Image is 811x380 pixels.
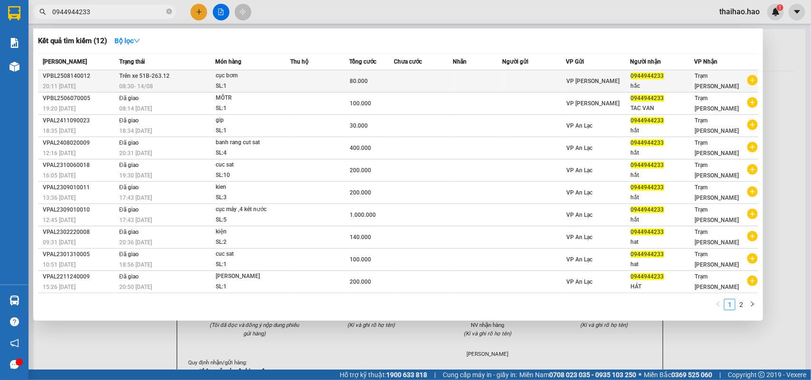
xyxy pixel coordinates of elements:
span: 18:56 [DATE] [119,261,152,268]
li: Previous Page [713,299,724,310]
img: warehouse-icon [10,296,19,306]
span: plus-circle [747,253,758,264]
span: VP An Lạc [567,234,593,241]
span: Món hàng [215,58,241,65]
span: 0944944233 [631,184,664,191]
span: plus-circle [747,120,758,130]
div: VPAL2302220008 [43,227,116,237]
span: Trạm [PERSON_NAME] [695,117,739,134]
span: Người nhận [630,58,661,65]
span: Trạng thái [119,58,145,65]
span: Nhãn [453,58,467,65]
span: 12:16 [DATE] [43,150,76,157]
div: VPBL2508140012 [43,71,116,81]
div: SL: 1 [216,126,287,136]
span: Tổng cước [349,58,376,65]
h3: Kết quả tìm kiếm ( 12 ) [38,36,107,46]
button: left [713,299,724,310]
div: [PERSON_NAME] [216,271,287,282]
div: VPBL2506070005 [43,93,116,103]
span: plus-circle [747,97,758,108]
span: Trạm [PERSON_NAME] [695,273,739,290]
span: 0944944233 [631,206,664,213]
span: 100.000 [350,100,371,107]
span: close-circle [166,8,172,17]
span: Trạm [PERSON_NAME] [695,229,739,246]
div: banh rang cut sat [216,138,287,148]
span: 08:14 [DATE] [119,105,152,112]
span: 18:35 [DATE] [43,128,76,134]
span: Đã giao [119,206,139,213]
span: message [10,360,19,369]
span: 30.000 [350,122,368,129]
div: SL: 1 [216,282,287,292]
div: HÁT [631,282,694,292]
span: 200.000 [350,278,371,285]
span: left [716,301,721,307]
div: VPAL2408020009 [43,138,116,148]
span: 19:30 [DATE] [119,172,152,179]
li: 2 [735,299,747,310]
span: Đã giao [119,117,139,124]
li: Hotline: 02839552959 [89,35,397,47]
span: 1.000.000 [350,212,376,218]
span: plus-circle [747,186,758,197]
div: TAC VAN [631,103,694,113]
div: VPAL2301310005 [43,250,116,260]
span: [PERSON_NAME] [43,58,87,65]
span: VP An Lạc [567,122,593,129]
div: SL: 4 [216,148,287,158]
span: Trạm [PERSON_NAME] [695,251,739,268]
div: SL: 10 [216,170,287,181]
span: 08:30 - 14/08 [119,83,153,90]
span: VP [PERSON_NAME] [567,100,620,107]
div: SL: 1 [216,81,287,92]
span: 17:43 [DATE] [119,195,152,201]
div: hắt [631,170,694,180]
span: Đã giao [119,139,139,146]
span: question-circle [10,317,19,326]
div: hắc [631,81,694,91]
span: 15:26 [DATE] [43,284,76,290]
a: 1 [725,299,735,310]
span: Trạm [PERSON_NAME] [695,139,739,157]
div: cuc sat [216,160,287,170]
span: VP Nhận [694,58,717,65]
span: 12:45 [DATE] [43,217,76,223]
span: plus-circle [747,75,758,85]
span: Đã giao [119,162,139,168]
span: search [39,9,46,15]
span: 140.000 [350,234,371,241]
span: plus-circle [747,164,758,175]
span: 0944944233 [631,95,664,102]
div: cục bơm [216,71,287,81]
div: SL: 1 [216,103,287,114]
div: hat [631,260,694,269]
span: Đã giao [119,251,139,258]
div: cục máy ,4 két nước [216,204,287,215]
button: right [747,299,758,310]
div: SL: 3 [216,193,287,203]
span: 09:31 [DATE] [43,239,76,246]
span: VP [PERSON_NAME] [567,78,620,84]
span: VP An Lạc [567,256,593,263]
div: hắt [631,215,694,225]
span: Trạm [PERSON_NAME] [695,184,739,201]
span: 16:05 [DATE] [43,172,76,179]
span: VP Gửi [566,58,584,65]
span: Chưa cước [394,58,422,65]
span: 20:11 [DATE] [43,83,76,90]
span: Trên xe 51B-263.12 [119,73,170,79]
span: Trạm [PERSON_NAME] [695,206,739,223]
div: VPAL2310060018 [43,160,116,170]
span: 0944944233 [631,139,664,146]
span: plus-circle [747,276,758,286]
span: 0944944233 [631,273,664,280]
span: plus-circle [747,142,758,152]
span: Đã giao [119,273,139,280]
button: Bộ lọcdown [107,33,148,48]
div: MÔTR [216,93,287,103]
span: 13:36 [DATE] [43,195,76,201]
div: VPAL2411090023 [43,116,116,126]
div: SL: 2 [216,237,287,248]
